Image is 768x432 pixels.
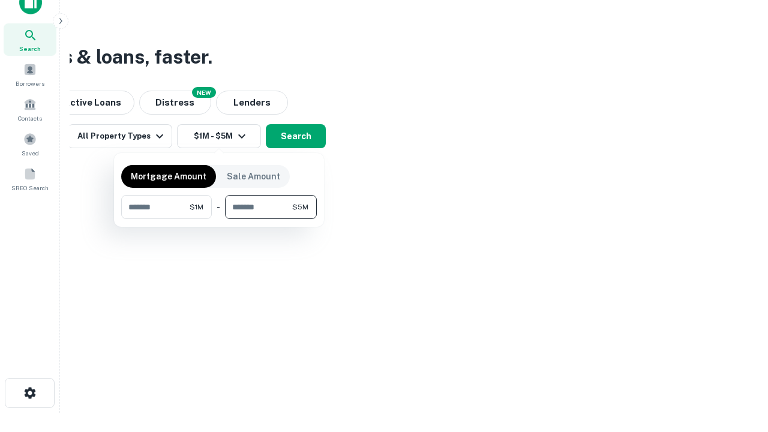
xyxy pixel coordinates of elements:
[708,336,768,394] iframe: Chat Widget
[190,202,203,212] span: $1M
[217,195,220,219] div: -
[292,202,308,212] span: $5M
[227,170,280,183] p: Sale Amount
[131,170,206,183] p: Mortgage Amount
